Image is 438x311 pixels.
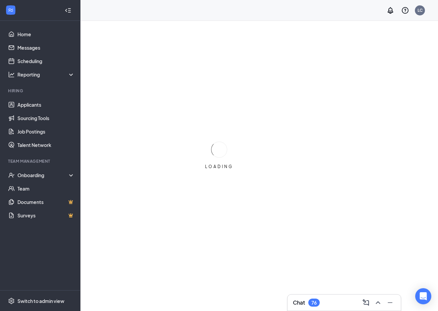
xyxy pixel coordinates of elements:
a: Team [17,182,75,195]
a: DocumentsCrown [17,195,75,209]
a: Scheduling [17,54,75,68]
div: LC [418,7,423,13]
div: 76 [311,300,317,306]
a: Talent Network [17,138,75,152]
div: Onboarding [17,172,69,178]
a: Home [17,28,75,41]
div: Hiring [8,88,73,94]
svg: Analysis [8,71,15,78]
a: Job Postings [17,125,75,138]
svg: UserCheck [8,172,15,178]
svg: ChevronUp [374,299,382,307]
div: Open Intercom Messenger [415,288,431,304]
a: SurveysCrown [17,209,75,222]
svg: Notifications [386,6,394,14]
div: Switch to admin view [17,298,64,304]
a: Sourcing Tools [17,111,75,125]
svg: Minimize [386,299,394,307]
h3: Chat [293,299,305,306]
div: LOADING [202,164,236,169]
svg: ComposeMessage [362,299,370,307]
div: Team Management [8,158,73,164]
a: Applicants [17,98,75,111]
button: ChevronUp [373,297,383,308]
button: ComposeMessage [361,297,371,308]
button: Minimize [385,297,395,308]
div: Reporting [17,71,75,78]
svg: WorkstreamLogo [7,7,14,13]
svg: Settings [8,298,15,304]
a: Messages [17,41,75,54]
svg: Collapse [65,7,71,14]
svg: QuestionInfo [401,6,409,14]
